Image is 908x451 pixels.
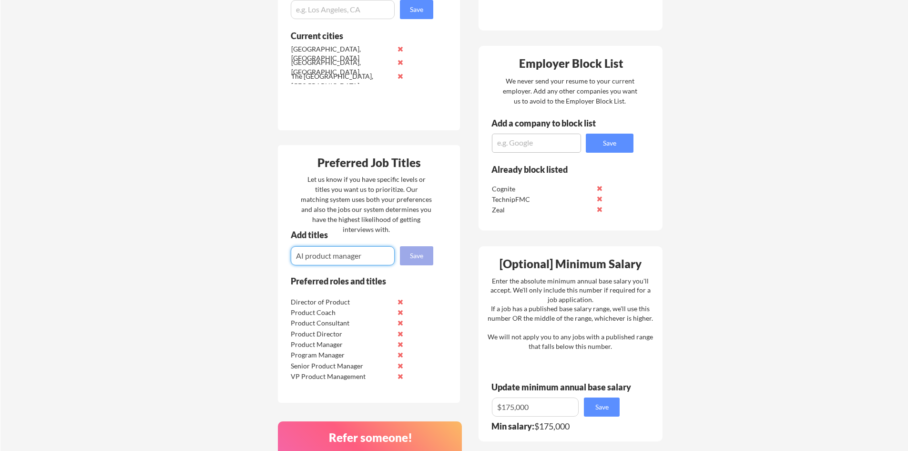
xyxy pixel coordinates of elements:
[291,246,395,265] input: E.g. Senior Product Manager
[491,422,626,430] div: $175,000
[291,44,392,63] div: [GEOGRAPHIC_DATA], [GEOGRAPHIC_DATA]
[586,134,633,153] button: Save
[282,432,459,443] div: Refer someone!
[291,297,391,307] div: Director of Product
[291,31,423,40] div: Current cities
[584,398,620,417] button: Save
[291,318,391,328] div: Product Consultant
[291,277,420,285] div: Preferred roles and titles
[291,231,425,239] div: Add titles
[291,361,391,371] div: Senior Product Manager
[492,205,592,215] div: Zeal
[491,165,621,174] div: Already block listed
[291,58,392,76] div: [GEOGRAPHIC_DATA], [GEOGRAPHIC_DATA]
[502,76,638,106] div: We never send your resume to your current employer. Add any other companies you want us to avoid ...
[291,350,391,360] div: Program Manager
[482,258,659,270] div: [Optional] Minimum Salary
[291,329,391,339] div: Product Director
[492,195,592,204] div: TechnipFMC
[491,119,611,127] div: Add a company to block list
[291,340,391,349] div: Product Manager
[491,421,534,431] strong: Min salary:
[400,246,433,265] button: Save
[488,276,653,351] div: Enter the absolute minimum annual base salary you'll accept. We'll only include this number if re...
[492,184,592,194] div: Cognite
[482,58,660,69] div: Employer Block List
[301,174,432,234] div: Let us know if you have specific levels or titles you want us to prioritize. Our matching system ...
[291,308,391,317] div: Product Coach
[491,383,634,391] div: Update minimum annual base salary
[492,398,579,417] input: E.g. $100,000
[291,372,391,381] div: VP Product Management
[280,157,458,168] div: Preferred Job Titles
[291,72,392,90] div: The [GEOGRAPHIC_DATA], [GEOGRAPHIC_DATA]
